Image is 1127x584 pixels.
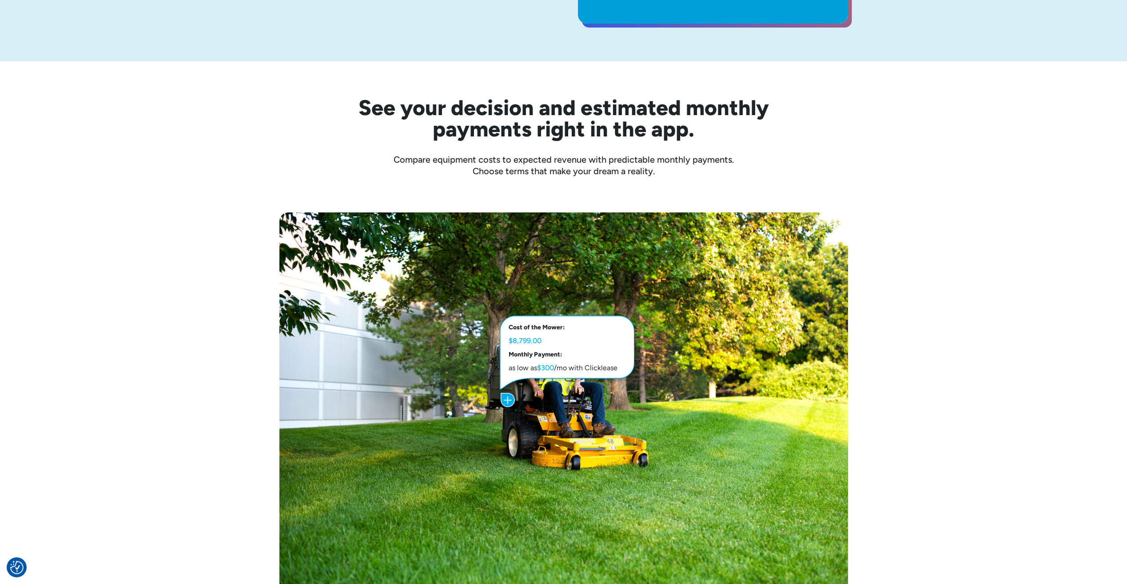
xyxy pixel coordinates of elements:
h5: Monthly Payment: [509,350,628,359]
p: $8,799.00 [509,336,628,346]
p: as low as /mo with Clicklease [509,364,628,373]
img: Revisit consent button [10,561,24,574]
h5: Cost of the Mower: [509,323,628,332]
h2: See your decision and estimated monthly payments right in the app. [315,97,812,140]
button: Consent Preferences [10,561,24,574]
div: Compare equipment costs to expected revenue with predictable monthly payments. Choose terms that ... [279,154,848,177]
strong: $300 [537,364,554,372]
img: Plus icon with blue background [501,393,515,407]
